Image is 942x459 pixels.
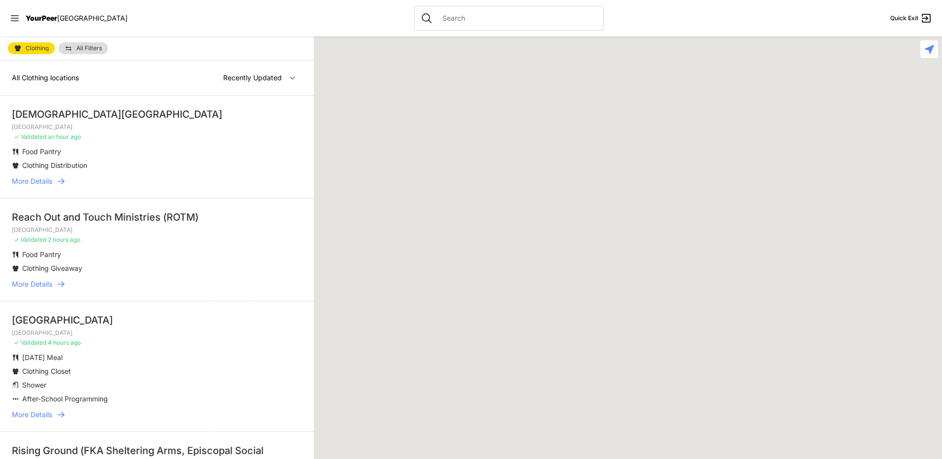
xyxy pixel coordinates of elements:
[14,133,46,140] span: ✓ Validated
[12,176,302,186] a: More Details
[890,14,918,22] span: Quick Exit
[437,13,597,23] input: Search
[12,410,52,420] span: More Details
[710,129,722,145] div: Uptown/Harlem DYCD Youth Drop-in Center
[12,210,302,224] div: Reach Out and Touch Ministries (ROTM)
[57,14,128,22] span: [GEOGRAPHIC_DATA]
[59,42,108,54] a: All Filters
[22,161,87,169] span: Clothing Distribution
[12,279,52,289] span: More Details
[76,45,102,51] span: All Filters
[48,236,80,243] span: 2 hours ago
[12,329,302,337] p: [GEOGRAPHIC_DATA]
[12,107,302,121] div: [DEMOGRAPHIC_DATA][GEOGRAPHIC_DATA]
[717,353,729,369] div: Avenue Church
[12,176,52,186] span: More Details
[8,42,55,54] a: Clothing
[26,45,49,51] span: Clothing
[12,123,302,131] p: [GEOGRAPHIC_DATA]
[22,147,61,156] span: Food Pantry
[12,226,302,234] p: [GEOGRAPHIC_DATA]
[12,279,302,289] a: More Details
[12,313,302,327] div: [GEOGRAPHIC_DATA]
[885,70,897,86] div: The Bronx
[22,264,82,272] span: Clothing Giveaway
[14,236,46,243] span: ✓ Validated
[22,381,46,389] span: Shower
[22,367,71,375] span: Clothing Closet
[779,179,791,195] div: Main Location
[12,73,79,82] span: All Clothing locations
[26,14,57,22] span: YourPeer
[26,15,128,21] a: YourPeer[GEOGRAPHIC_DATA]
[14,339,46,346] span: ✓ Validated
[22,250,61,259] span: Food Pantry
[22,353,63,361] span: [DATE] Meal
[12,410,302,420] a: More Details
[900,87,912,102] div: The Bronx Pride Center
[628,110,640,126] div: Manhattan
[22,394,108,403] span: After-School Programming
[48,339,81,346] span: 4 hours ago
[48,133,81,140] span: an hour ago
[890,12,932,24] a: Quick Exit
[635,171,647,187] div: The Cathedral Church of St. John the Divine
